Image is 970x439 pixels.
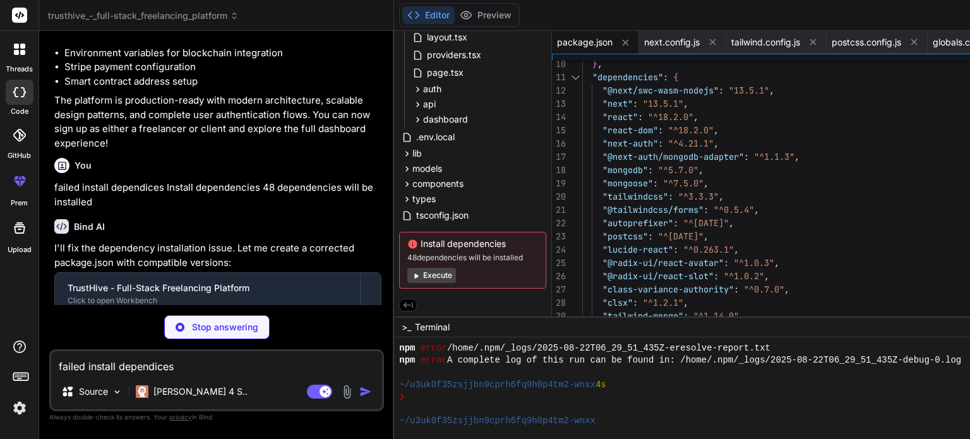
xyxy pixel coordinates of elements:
span: : [734,284,739,295]
span: "^1.14.0" [693,310,739,322]
span: 48 dependencies will be installed [407,253,538,263]
span: postcss.config.js [832,36,901,49]
span: auth [423,83,441,95]
span: : [673,244,678,255]
span: : [683,310,688,322]
span: , [698,164,704,176]
span: : [653,177,658,189]
span: models [412,162,442,175]
span: "^7.5.0" [663,177,704,189]
label: prem [11,198,28,208]
span: "tailwindcss" [602,191,668,202]
span: , [719,191,724,202]
span: : [633,98,638,109]
span: , [683,98,688,109]
span: "class-variance-authority" [602,284,734,295]
span: "^1.2.1" [643,297,683,308]
div: 14 [552,111,566,124]
div: 28 [552,296,566,310]
span: npm [399,342,415,354]
p: failed install dependices Install dependencies 48 dependencies will be installed [54,181,381,209]
span: "next" [602,98,633,109]
span: /home/.npm/_logs/2025-08-22T06_29_51_435Z-eresolve-report.txt [447,342,770,354]
span: components [412,177,464,190]
img: Pick Models [112,387,123,397]
span: : [663,71,668,83]
span: : [719,85,724,96]
span: >_ [402,321,411,334]
span: "mongodb" [602,164,648,176]
span: tailwind.config.js [731,36,800,49]
span: , [693,111,698,123]
span: lib [412,147,422,160]
span: "^1.0.3" [734,257,774,268]
p: Source [79,385,108,398]
span: "^18.2.0" [668,124,714,136]
span: "^1.0.2" [724,270,764,282]
span: Install dependencies [407,238,538,250]
span: types [412,193,436,205]
div: 22 [552,217,566,230]
span: "lucide-react" [602,244,673,255]
span: , [764,270,769,282]
button: Execute [407,268,456,283]
span: api [423,98,436,111]
span: "@radix-ui/react-slot" [602,270,714,282]
span: "tailwind-merge" [602,310,683,322]
img: attachment [340,385,354,399]
span: ~/u3uk0f35zsjjbn9cprh6fq9h0p4tm2-wnxx [399,415,596,427]
img: icon [359,385,372,398]
span: trusthive_-_full-stack_freelancing_platform [48,9,239,22]
span: Terminal [415,321,450,334]
div: 21 [552,203,566,217]
span: : [668,191,673,202]
p: [PERSON_NAME] 4 S.. [153,385,248,398]
div: 15 [552,124,566,137]
label: GitHub [8,150,31,161]
div: TrustHive - Full-Stack Freelancing Platform [68,282,347,294]
span: .env.local [415,129,456,145]
h6: You [75,159,92,172]
span: error [421,354,447,366]
span: : [673,217,678,229]
div: 25 [552,256,566,270]
button: Preview [455,6,517,24]
div: 23 [552,230,566,243]
label: Upload [8,244,32,255]
li: Stripe payment configuration [64,60,381,75]
span: dashboard [423,113,468,126]
span: : [724,257,729,268]
span: : [658,124,663,136]
span: , [774,257,779,268]
img: Claude 4 Sonnet [136,385,148,398]
span: privacy [169,413,192,421]
span: , [769,85,774,96]
span: A complete log of this run can be found in: /home/.npm/_logs/2025-08-22T06_29_51_435Z-debug-0.log [447,354,961,366]
button: Editor [402,6,455,24]
div: 29 [552,310,566,323]
p: The platform is production-ready with modern architecture, scalable design patterns, and complete... [54,93,381,150]
span: "^3.3.3" [678,191,719,202]
span: , [794,151,799,162]
span: , [784,284,789,295]
div: 12 [552,84,566,97]
button: TrustHive - Full-Stack Freelancing PlatformClick to open Workbench [55,273,360,315]
span: "clsx" [602,297,633,308]
span: "@tailwindcss/forms" [602,204,704,215]
p: I'll fix the dependency installation issue. Let me create a corrected package.json with compatibl... [54,241,381,270]
h6: Bind AI [74,220,105,233]
div: Click to collapse the range. [567,71,584,84]
span: } [592,58,597,69]
span: "react" [602,111,638,123]
span: : [744,151,749,162]
span: "@next-auth/mongodb-adapter" [602,151,744,162]
div: 18 [552,164,566,177]
span: , [734,244,739,255]
div: 17 [552,150,566,164]
label: code [11,106,28,117]
span: , [597,58,602,69]
span: , [683,297,688,308]
span: "dependencies" [592,71,663,83]
span: "next-auth" [602,138,658,149]
span: , [754,204,759,215]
